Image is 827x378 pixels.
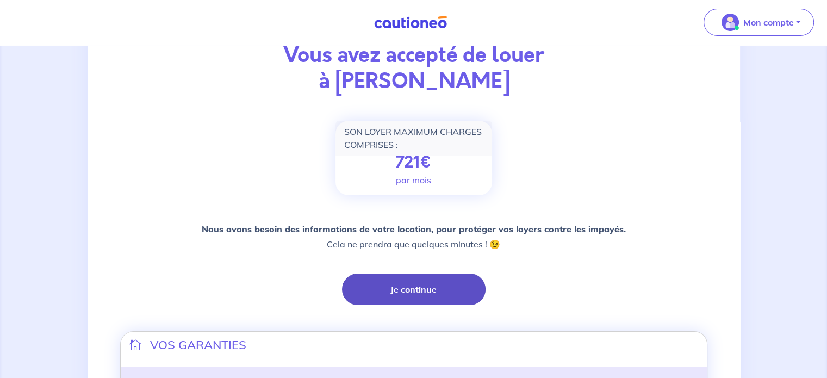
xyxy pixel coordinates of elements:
img: illu_account_valid_menu.svg [722,14,739,31]
img: Cautioneo [370,16,451,29]
strong: Nous avons besoin des informations de votre location, pour protéger vos loyers contre les impayés. [202,224,626,234]
p: Mon compte [743,16,794,29]
p: Vous avez accepté de louer à [PERSON_NAME] [120,42,707,95]
button: illu_account_valid_menu.svgMon compte [704,9,814,36]
p: 721 [395,153,432,172]
button: Je continue [342,274,486,305]
span: € [420,151,432,175]
p: par mois [396,173,431,187]
p: VOS GARANTIES [150,336,246,354]
p: Cela ne prendra que quelques minutes ! 😉 [202,221,626,252]
div: SON LOYER MAXIMUM CHARGES COMPRISES : [335,121,492,156]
